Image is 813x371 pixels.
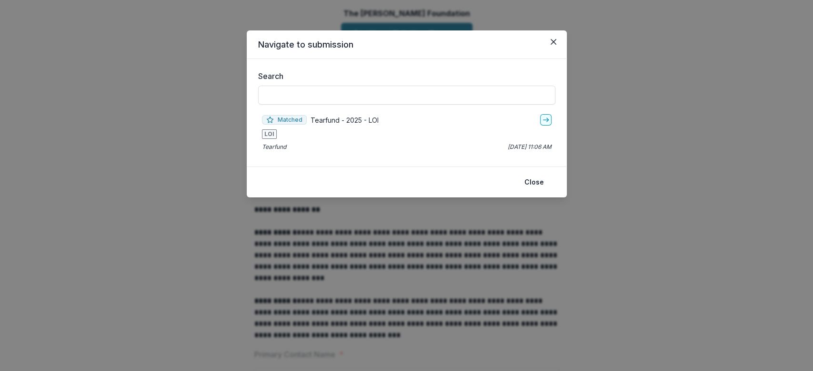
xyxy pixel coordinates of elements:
[508,143,552,151] p: [DATE] 11:06 AM
[519,175,550,190] button: Close
[311,115,379,125] p: Tearfund - 2025 - LOI
[262,129,277,139] span: LOI
[546,34,561,49] button: Close
[262,143,286,151] p: Tearfund
[258,70,550,82] label: Search
[247,30,567,59] header: Navigate to submission
[540,114,552,126] a: go-to
[262,115,307,125] span: Matched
